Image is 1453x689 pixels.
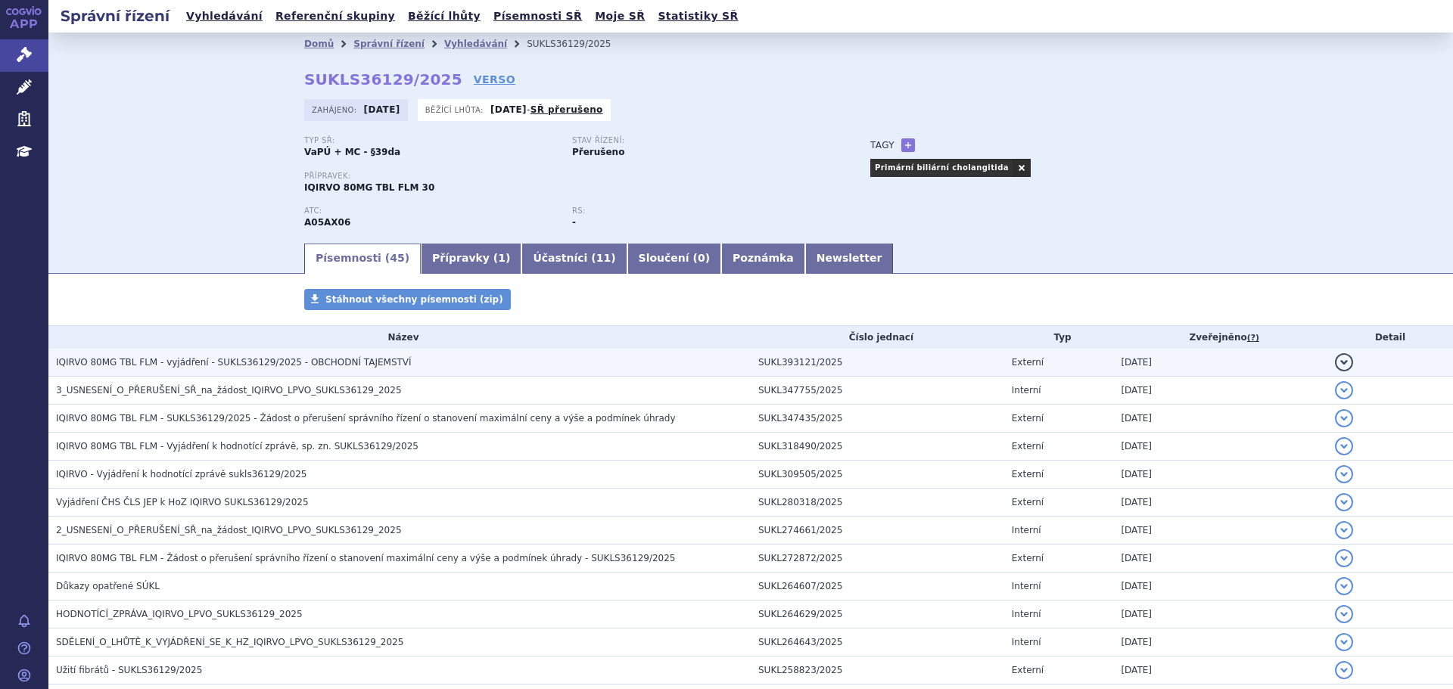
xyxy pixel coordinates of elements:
p: Přípravek: [304,172,840,181]
td: SUKL264629/2025 [751,601,1004,628]
a: Sloučení (0) [627,244,721,274]
span: Externí [1012,441,1044,452]
button: detail [1335,577,1353,595]
abbr: (?) [1247,333,1259,343]
span: 2_USNESENÍ_O_PŘERUŠENÍ_SŘ_na_žádost_IQIRVO_LPVO_SUKLS36129_2025 [56,525,402,535]
a: Přípravky (1) [421,244,521,274]
span: Interní [1012,525,1041,535]
a: + [901,138,915,152]
strong: - [572,217,576,228]
td: [DATE] [1113,545,1327,573]
a: Stáhnout všechny písemnosti (zip) [304,289,511,310]
a: Písemnosti (45) [304,244,421,274]
a: Poznámka [721,244,805,274]
span: Externí [1012,497,1044,507]
a: Běžící lhůty [403,6,485,26]
button: detail [1335,493,1353,511]
td: [DATE] [1113,349,1327,377]
p: Typ SŘ: [304,136,557,145]
a: Vyhledávání [444,39,507,49]
td: [DATE] [1113,628,1327,656]
span: Externí [1012,413,1044,424]
span: 1 [498,252,506,264]
a: Účastníci (11) [521,244,627,274]
span: Externí [1012,665,1044,675]
td: SUKL280318/2025 [751,489,1004,517]
span: IQIRVO 80MG TBL FLM - vyjádření - SUKLS36129/2025 - OBCHODNÍ TAJEMSTVÍ [56,357,412,368]
td: SUKL318490/2025 [751,433,1004,461]
button: detail [1335,605,1353,623]
button: detail [1335,633,1353,651]
a: Vyhledávání [182,6,267,26]
td: [DATE] [1113,517,1327,545]
button: detail [1335,661,1353,679]
td: SUKL347755/2025 [751,377,1004,405]
button: detail [1335,409,1353,427]
td: [DATE] [1113,489,1327,517]
span: Stáhnout všechny písemnosti (zip) [325,294,503,305]
span: Interní [1012,385,1041,396]
a: VERSO [474,72,515,87]
span: Externí [1012,469,1044,480]
a: Newsletter [805,244,894,274]
td: SUKL393121/2025 [751,349,1004,377]
button: detail [1335,465,1353,483]
p: Stav řízení: [572,136,825,145]
td: [DATE] [1113,601,1327,628]
span: 45 [390,252,404,264]
strong: SUKLS36129/2025 [304,70,462,88]
span: Externí [1012,553,1044,563]
td: SUKL264607/2025 [751,573,1004,601]
span: Užití fibrátů - SUKLS36129/2025 [56,665,202,675]
th: Detail [1327,326,1453,349]
td: SUKL309505/2025 [751,461,1004,489]
span: Externí [1012,357,1044,368]
h2: Správní řízení [48,5,182,26]
td: SUKL264643/2025 [751,628,1004,656]
p: ATC: [304,206,557,216]
strong: [DATE] [490,104,527,115]
td: SUKL274661/2025 [751,517,1004,545]
li: SUKLS36129/2025 [527,33,630,55]
span: IQIRVO - Vyjádření k hodnotící zprávě sukls36129/2025 [56,469,306,480]
span: Důkazy opatřené SÚKL [56,581,160,591]
strong: [DATE] [364,104,400,115]
a: SŘ přerušeno [530,104,603,115]
button: detail [1335,437,1353,455]
span: Interní [1012,609,1041,619]
span: IQIRVO 80MG TBL FLM 30 [304,182,434,193]
td: [DATE] [1113,573,1327,601]
span: IQIRVO 80MG TBL FLM - SUKLS36129/2025 - Žádost o přerušení správního řízení o stanovení maximální... [56,413,676,424]
span: Interní [1012,581,1041,591]
th: Zveřejněno [1113,326,1327,349]
span: IQIRVO 80MG TBL FLM - Žádost o přerušení správního řízení o stanovení maximální ceny a výše a pod... [56,553,676,563]
th: Typ [1004,326,1114,349]
span: SDĚLENÍ_O_LHŮTĚ_K_VYJÁDŘENÍ_SE_K_HZ_IQIRVO_LPVO_SUKLS36129_2025 [56,637,403,647]
td: [DATE] [1113,377,1327,405]
a: Domů [304,39,334,49]
h3: Tagy [870,136,895,154]
a: Moje SŘ [590,6,649,26]
strong: VaPÚ + MC - §39da [304,147,400,157]
strong: Přerušeno [572,147,624,157]
td: [DATE] [1113,461,1327,489]
td: SUKL347435/2025 [751,405,1004,433]
span: 0 [698,252,705,264]
span: Interní [1012,637,1041,647]
span: 3_USNESENÍ_O_PŘERUŠENÍ_SŘ_na_žádost_IQIRVO_LPVO_SUKLS36129_2025 [56,385,402,396]
button: detail [1335,353,1353,371]
button: detail [1335,549,1353,567]
th: Číslo jednací [751,326,1004,349]
span: Vyjádření ČHS ČLS JEP k HoZ IQIRVO SUKLS36129/2025 [56,497,309,507]
th: Název [48,326,751,349]
a: Primární biliární cholangitida [870,159,1013,177]
span: Zahájeno: [312,104,359,116]
span: 11 [596,252,611,264]
strong: ELAFIBRANOR [304,217,350,228]
a: Písemnosti SŘ [489,6,586,26]
td: SUKL258823/2025 [751,656,1004,684]
td: [DATE] [1113,405,1327,433]
td: [DATE] [1113,656,1327,684]
span: HODNOTÍCÍ_ZPRÁVA_IQIRVO_LPVO_SUKLS36129_2025 [56,609,303,619]
span: IQIRVO 80MG TBL FLM - Vyjádření k hodnotící zprávě, sp. zn. SUKLS36129/2025 [56,441,418,452]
